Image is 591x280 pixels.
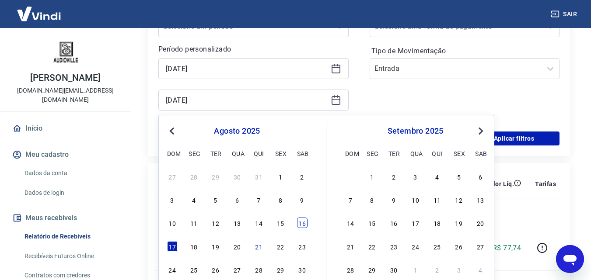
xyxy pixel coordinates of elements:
div: Choose domingo, 10 de agosto de 2025 [167,218,178,228]
p: Tarifas [535,180,556,188]
div: Choose quarta-feira, 10 de setembro de 2025 [410,194,421,205]
div: Choose sábado, 9 de agosto de 2025 [297,194,308,205]
p: [PERSON_NAME] [30,73,100,83]
div: Choose sexta-feira, 29 de agosto de 2025 [275,264,286,275]
label: Tipo de Movimentação [371,46,558,56]
div: Choose domingo, 27 de julho de 2025 [167,171,178,182]
div: Choose sábado, 4 de outubro de 2025 [475,264,486,275]
div: ter [210,148,221,159]
div: Choose segunda-feira, 28 de julho de 2025 [189,171,199,182]
div: Choose domingo, 21 de setembro de 2025 [345,241,356,252]
div: sab [297,148,308,159]
div: Choose quinta-feira, 31 de julho de 2025 [254,171,264,182]
button: Previous Month [167,126,177,136]
p: Período personalizado [158,44,349,55]
a: Dados de login [21,184,120,202]
div: Choose domingo, 24 de agosto de 2025 [167,264,178,275]
div: sex [275,148,286,159]
div: Choose terça-feira, 19 de agosto de 2025 [210,241,221,252]
div: setembro 2025 [344,126,487,136]
div: Choose terça-feira, 23 de setembro de 2025 [388,241,399,252]
div: qua [232,148,242,159]
div: Choose domingo, 31 de agosto de 2025 [345,171,356,182]
div: Choose quinta-feira, 21 de agosto de 2025 [254,241,264,252]
div: Choose sábado, 20 de setembro de 2025 [475,218,486,228]
div: Choose domingo, 28 de setembro de 2025 [345,264,356,275]
div: Choose segunda-feira, 18 de agosto de 2025 [189,241,199,252]
div: Choose terça-feira, 5 de agosto de 2025 [210,194,221,205]
input: Data inicial [166,62,327,75]
div: Choose quarta-feira, 24 de setembro de 2025 [410,241,421,252]
div: month 2025-09 [344,170,487,276]
a: Relatório de Recebíveis [21,228,120,245]
div: Choose quinta-feira, 25 de setembro de 2025 [432,241,442,252]
div: Choose sábado, 23 de agosto de 2025 [297,241,308,252]
a: Início [10,119,120,138]
button: Meu cadastro [10,145,120,164]
div: qui [254,148,264,159]
button: Meus recebíveis [10,208,120,228]
a: Recebíveis Futuros Online [21,247,120,265]
div: Choose quarta-feira, 17 de setembro de 2025 [410,218,421,228]
p: Valor Líq. [486,180,514,188]
div: Choose terça-feira, 30 de setembro de 2025 [388,264,399,275]
div: Choose sexta-feira, 1 de agosto de 2025 [275,171,286,182]
div: Choose segunda-feira, 29 de setembro de 2025 [367,264,377,275]
div: Choose quinta-feira, 28 de agosto de 2025 [254,264,264,275]
div: Choose quarta-feira, 30 de julho de 2025 [232,171,242,182]
div: Choose quinta-feira, 14 de agosto de 2025 [254,218,264,228]
div: Choose terça-feira, 2 de setembro de 2025 [388,171,399,182]
div: Choose quinta-feira, 7 de agosto de 2025 [254,194,264,205]
div: Choose sexta-feira, 5 de setembro de 2025 [454,171,464,182]
div: sex [454,148,464,159]
div: agosto 2025 [166,126,308,136]
p: R$ 77,74 [493,243,521,253]
div: Choose quarta-feira, 13 de agosto de 2025 [232,218,242,228]
div: Choose segunda-feira, 25 de agosto de 2025 [189,264,199,275]
button: Next Month [476,126,486,136]
div: Choose segunda-feira, 15 de setembro de 2025 [367,218,377,228]
div: Choose domingo, 14 de setembro de 2025 [345,218,356,228]
div: Choose quarta-feira, 6 de agosto de 2025 [232,194,242,205]
div: Choose quinta-feira, 2 de outubro de 2025 [432,264,442,275]
div: Choose terça-feira, 26 de agosto de 2025 [210,264,221,275]
div: Choose sexta-feira, 12 de setembro de 2025 [454,194,464,205]
div: Choose domingo, 7 de setembro de 2025 [345,194,356,205]
div: Choose sexta-feira, 3 de outubro de 2025 [454,264,464,275]
div: Choose terça-feira, 12 de agosto de 2025 [210,218,221,228]
div: Choose sexta-feira, 22 de agosto de 2025 [275,241,286,252]
div: ter [388,148,399,159]
div: Choose segunda-feira, 1 de setembro de 2025 [367,171,377,182]
div: Choose sexta-feira, 26 de setembro de 2025 [454,241,464,252]
div: Choose segunda-feira, 11 de agosto de 2025 [189,218,199,228]
button: Aplicar filtros [469,131,560,145]
div: Choose terça-feira, 16 de setembro de 2025 [388,218,399,228]
button: Sair [549,6,581,22]
div: qua [410,148,421,159]
div: Choose sexta-feira, 15 de agosto de 2025 [275,218,286,228]
div: Choose segunda-feira, 22 de setembro de 2025 [367,241,377,252]
div: Choose sábado, 2 de agosto de 2025 [297,171,308,182]
div: Choose sábado, 30 de agosto de 2025 [297,264,308,275]
div: Choose sábado, 16 de agosto de 2025 [297,218,308,228]
input: Data final [166,93,327,107]
div: seg [367,148,377,159]
div: Choose sábado, 13 de setembro de 2025 [475,194,486,205]
div: Choose quarta-feira, 3 de setembro de 2025 [410,171,421,182]
div: Choose domingo, 17 de agosto de 2025 [167,241,178,252]
img: Vindi [10,0,67,27]
div: Choose sábado, 6 de setembro de 2025 [475,171,486,182]
div: dom [345,148,356,159]
div: qui [432,148,442,159]
a: Dados da conta [21,164,120,182]
div: sab [475,148,486,159]
img: 6ac00c6d-d6e0-46be-a8c6-07aa5c0cb8d2.jpeg [48,35,83,70]
div: Choose quinta-feira, 18 de setembro de 2025 [432,218,442,228]
iframe: Botão para abrir a janela de mensagens [556,245,584,273]
div: Choose quarta-feira, 1 de outubro de 2025 [410,264,421,275]
div: seg [189,148,199,159]
div: Choose terça-feira, 9 de setembro de 2025 [388,194,399,205]
div: Choose sábado, 27 de setembro de 2025 [475,241,486,252]
div: Choose quinta-feira, 11 de setembro de 2025 [432,194,442,205]
div: Choose domingo, 3 de agosto de 2025 [167,194,178,205]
